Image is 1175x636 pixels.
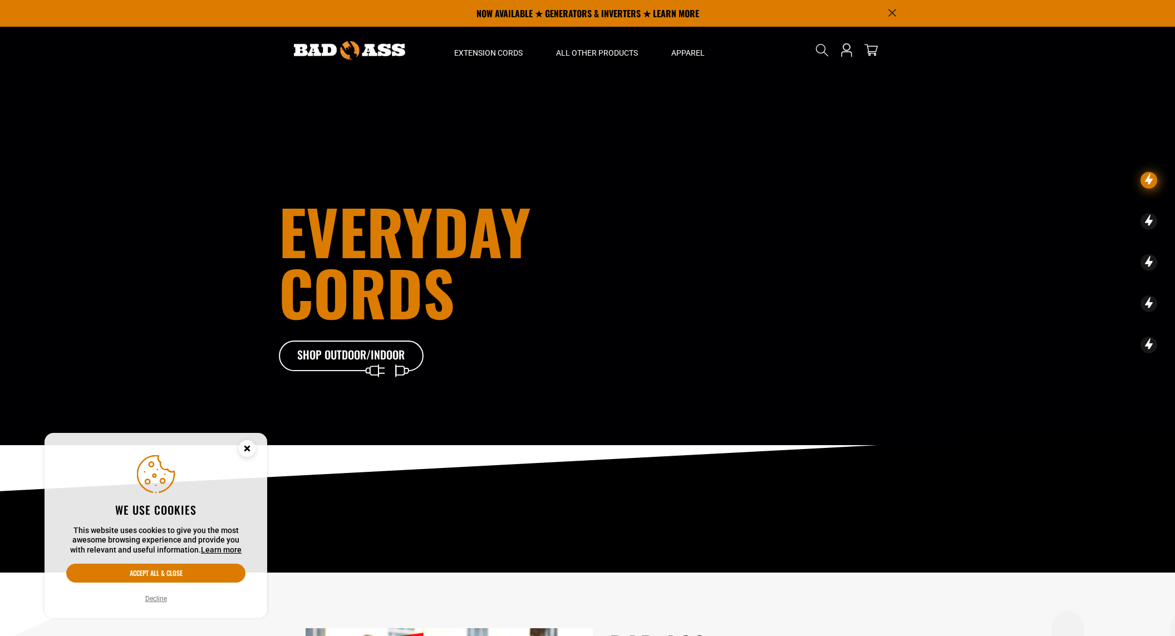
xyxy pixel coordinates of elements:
button: Accept all & close [66,564,245,583]
span: Extension Cords [454,48,523,58]
summary: Search [813,41,831,59]
summary: Apparel [655,27,721,73]
summary: Extension Cords [437,27,539,73]
h2: We use cookies [66,502,245,517]
aside: Cookie Consent [45,433,267,619]
p: This website uses cookies to give you the most awesome browsing experience and provide you with r... [66,526,245,555]
a: Learn more [201,545,242,554]
span: Apparel [671,48,705,58]
a: Shop Outdoor/Indoor [279,341,424,372]
button: Decline [142,593,170,604]
summary: All Other Products [539,27,655,73]
h1: Everyday cords [279,200,650,323]
span: All Other Products [556,48,638,58]
img: Bad Ass Extension Cords [294,41,405,60]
